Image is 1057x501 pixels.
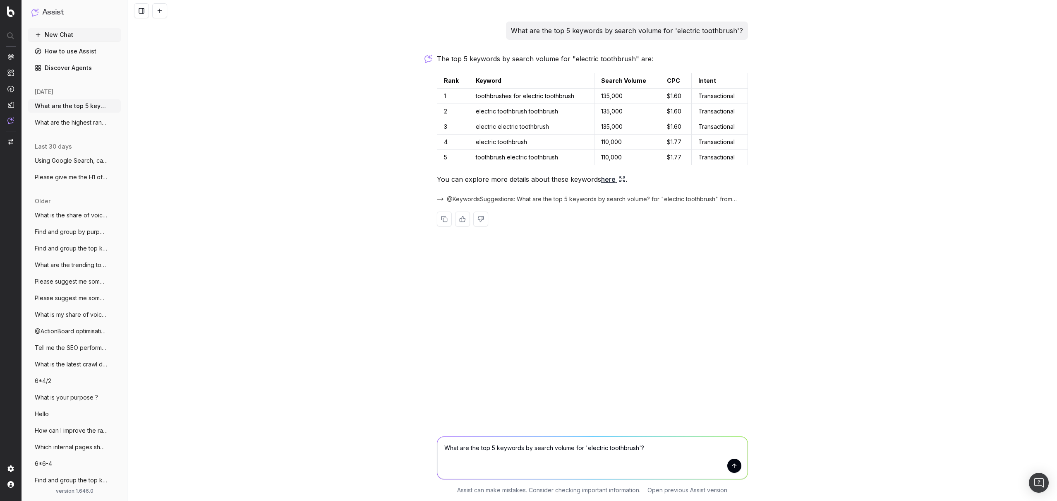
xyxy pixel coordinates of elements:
[469,89,594,104] td: toothbrushes for electric toothbrush
[35,142,72,151] span: last 30 days
[28,45,121,58] a: How to use Assist
[28,325,121,338] button: @ActionBoard optimisations
[469,119,594,135] td: electric electric toothbrush
[692,104,748,119] td: Transactional
[28,474,121,487] button: Find and group the top keywords for Leag
[35,88,53,96] span: [DATE]
[35,377,51,385] span: 6*4/2
[692,150,748,165] td: Transactional
[28,225,121,238] button: Find and group by purpose the top keywor
[660,89,691,104] td: $1.60
[594,150,660,165] td: 110,000
[35,344,108,352] span: Tell me the SEO performance of [URL]
[28,61,121,75] a: Discover Agents
[31,7,117,18] button: Assist
[594,89,660,104] td: 135,000
[594,119,660,135] td: 135,000
[469,135,594,150] td: electric toothbrush
[35,261,108,269] span: What are the trending topics around Leag
[7,481,14,488] img: My account
[28,407,121,421] button: Hello
[35,102,108,110] span: What are the top 5 keywords by search vo
[28,99,121,113] button: What are the top 5 keywords by search vo
[594,73,660,89] td: Search Volume
[28,275,121,288] button: Please suggest me some keywords for 'Lea
[35,277,108,286] span: Please suggest me some keywords for 'Lea
[28,209,121,222] button: What is the share of voice for my websit
[692,89,748,104] td: Transactional
[1029,473,1049,493] div: Open Intercom Messenger
[437,437,748,479] textarea: What are the top 5 keywords by search volume for 'electric toothbrush'?
[35,157,108,165] span: Using Google Search, can you tell me wha
[28,154,121,167] button: Using Google Search, can you tell me wha
[35,211,108,219] span: What is the share of voice for my websit
[28,424,121,437] button: How can I improve the ranking of my webs
[35,443,108,451] span: Which internal pages should I link to fr
[35,426,108,435] span: How can I improve the ranking of my webs
[35,118,108,127] span: What are the highest ranked keywords for
[28,28,121,41] button: New Chat
[35,476,108,484] span: Find and group the top keywords for Leag
[692,135,748,150] td: Transactional
[692,119,748,135] td: Transactional
[28,374,121,388] button: 6*4/2
[647,486,727,494] a: Open previous Assist version
[28,391,121,404] button: What is your purpose ?
[28,441,121,454] button: Which internal pages should I link to fr
[469,73,594,89] td: Keyword
[692,73,748,89] td: Intent
[660,119,691,135] td: $1.60
[7,53,14,60] img: Analytics
[35,228,108,236] span: Find and group by purpose the top keywor
[447,195,738,203] span: @KeywordsSuggestions: What are the top 5 keywords by search volume? for "electric toothbrush" fro...
[437,173,748,185] p: You can explore more details about these keywords .
[28,242,121,255] button: Find and group the top keywords for 'buy
[7,85,14,92] img: Activation
[35,393,98,402] span: What is your purpose ?
[28,308,121,321] button: What is my share of voice ?
[511,25,743,36] p: What are the top 5 keywords by search volume for 'electric toothbrush'?
[35,327,108,335] span: @ActionBoard optimisations
[35,197,50,205] span: older
[424,55,432,63] img: Botify assist logo
[28,341,121,354] button: Tell me the SEO performance of [URL]
[35,311,108,319] span: What is my share of voice ?
[28,171,121,184] button: Please give me the H1 of the firt 100 cr
[660,150,691,165] td: $1.77
[28,291,121,305] button: Please suggest me some keywords for 'Lea
[660,73,691,89] td: CPC
[42,7,64,18] h1: Assist
[35,460,52,468] span: 6*6-4
[660,135,691,150] td: $1.77
[28,457,121,470] button: 6*6-4
[35,244,108,253] span: Find and group the top keywords for 'buy
[457,486,640,494] p: Assist can make mistakes. Consider checking important information.
[8,139,13,145] img: Switch project
[28,358,121,371] button: What is the latest crawl date for my pro
[601,173,626,185] a: here
[437,104,469,119] td: 2
[7,101,14,108] img: Studio
[7,465,14,472] img: Setting
[437,150,469,165] td: 5
[437,135,469,150] td: 4
[35,360,108,369] span: What is the latest crawl date for my pro
[469,104,594,119] td: electric toothbrush toothbrush
[35,410,49,418] span: Hello
[594,104,660,119] td: 135,000
[35,173,108,181] span: Please give me the H1 of the firt 100 cr
[7,69,14,76] img: Intelligence
[28,258,121,272] button: What are the trending topics around Leag
[7,117,14,124] img: Assist
[437,195,748,203] button: @KeywordsSuggestions: What are the top 5 keywords by search volume? for "electric toothbrush" fro...
[7,6,14,17] img: Botify logo
[28,116,121,129] button: What are the highest ranked keywords for
[437,53,748,65] p: The top 5 keywords by search volume for "electric toothbrush" are:
[31,488,117,494] div: version: 1.646.0
[437,89,469,104] td: 1
[594,135,660,150] td: 110,000
[35,294,108,302] span: Please suggest me some keywords for 'Lea
[469,150,594,165] td: toothbrush electric toothbrush
[660,104,691,119] td: $1.60
[31,8,39,16] img: Assist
